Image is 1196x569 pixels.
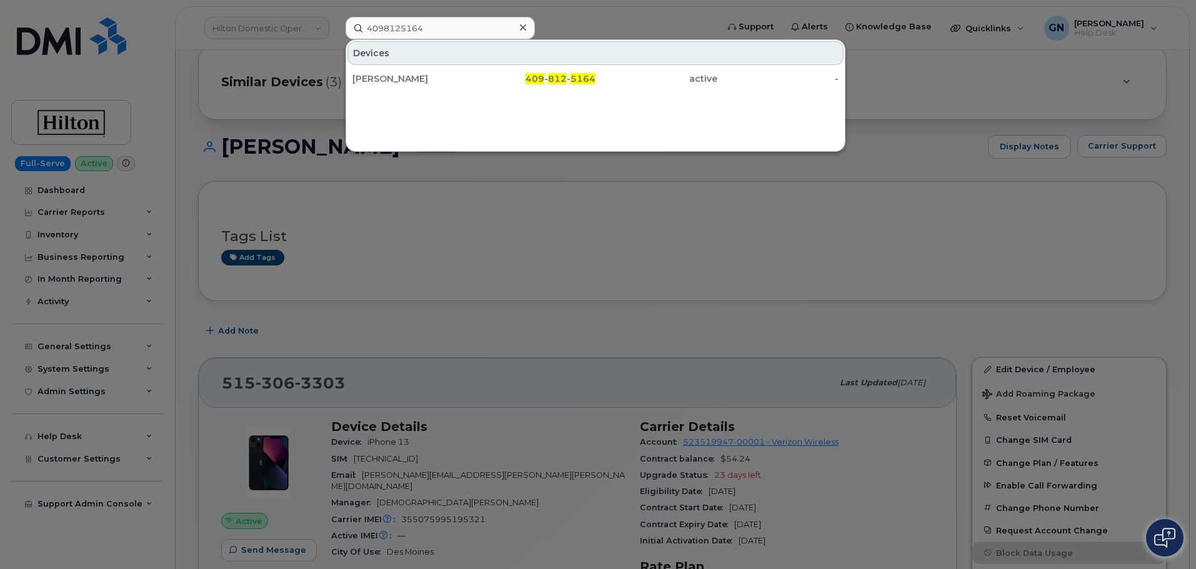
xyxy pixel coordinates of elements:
div: - - [474,72,596,85]
input: Find something... [346,17,535,39]
span: 812 [548,73,567,84]
div: active [596,72,717,85]
span: 5164 [571,73,596,84]
span: 409 [526,73,544,84]
div: Devices [347,41,844,65]
div: [PERSON_NAME] [352,72,474,85]
a: [PERSON_NAME]409-812-5164active- [347,67,844,90]
div: - [717,72,839,85]
img: Open chat [1154,528,1175,548]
